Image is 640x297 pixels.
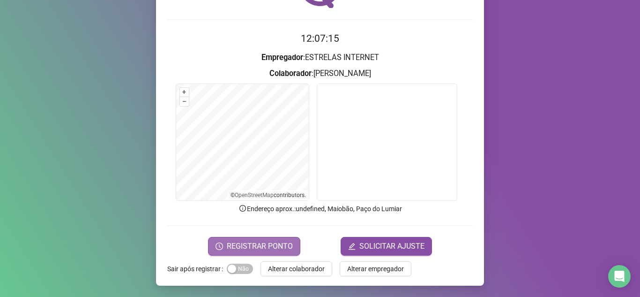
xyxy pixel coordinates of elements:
[301,33,339,44] time: 12:07:15
[260,261,332,276] button: Alterar colaborador
[180,97,189,106] button: –
[359,241,424,252] span: SOLICITAR AJUSTE
[180,88,189,97] button: +
[261,53,303,62] strong: Empregador
[227,241,293,252] span: REGISTRAR PONTO
[340,261,411,276] button: Alterar empregador
[341,237,432,256] button: editSOLICITAR AJUSTE
[231,192,306,198] li: © contributors.
[269,69,312,78] strong: Colaborador
[347,264,404,274] span: Alterar empregador
[216,243,223,250] span: clock-circle
[167,261,227,276] label: Sair após registrar
[268,264,325,274] span: Alterar colaborador
[238,204,247,213] span: info-circle
[167,52,473,64] h3: : ESTRELAS INTERNET
[167,204,473,214] p: Endereço aprox. : undefined, Maiobão, Paço do Lumiar
[167,68,473,80] h3: : [PERSON_NAME]
[235,192,274,198] a: OpenStreetMap
[608,265,631,288] div: Open Intercom Messenger
[348,243,356,250] span: edit
[208,237,300,256] button: REGISTRAR PONTO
